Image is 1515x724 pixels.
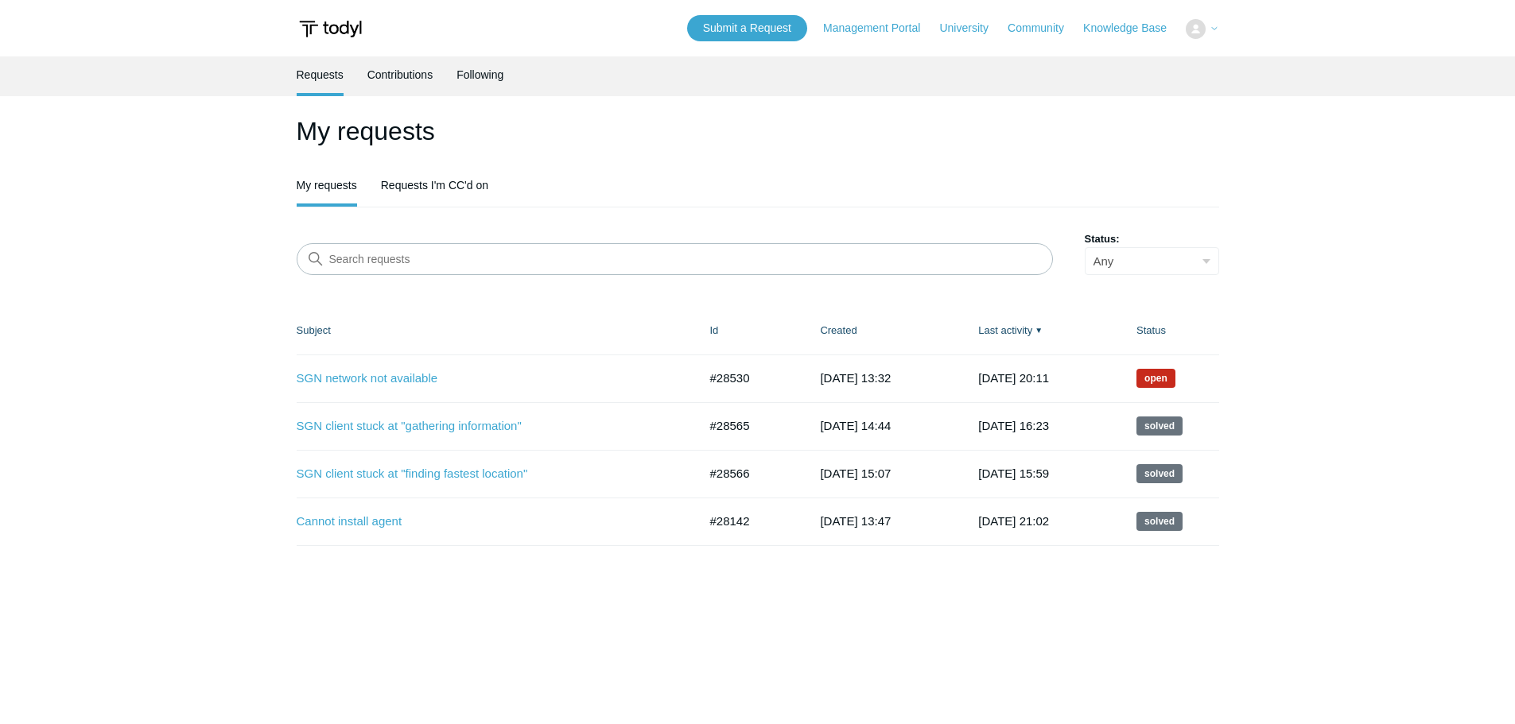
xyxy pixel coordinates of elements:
time: 2025-09-30T13:32:21+00:00 [820,371,891,385]
span: We are working on a response for you [1136,369,1175,388]
a: Created [820,324,857,336]
td: #28530 [694,354,805,402]
time: 2025-10-01T20:11:11+00:00 [978,371,1049,385]
td: #28566 [694,450,805,498]
span: ▼ [1035,324,1043,336]
span: This request has been solved [1136,464,1183,483]
td: #28142 [694,498,805,545]
a: Submit a Request [687,15,807,41]
a: Last activity▼ [978,324,1032,336]
a: Community [1008,20,1080,37]
th: Subject [297,307,694,354]
img: Todyl Support Center Help Center home page [297,14,364,44]
time: 2025-09-16T13:47:44+00:00 [820,514,891,528]
a: Following [456,56,503,93]
time: 2025-09-25T21:02:10+00:00 [978,514,1049,528]
time: 2025-10-01T15:59:11+00:00 [978,467,1049,480]
th: Id [694,307,805,354]
a: Management Portal [823,20,936,37]
input: Search requests [297,243,1053,275]
span: This request has been solved [1136,416,1183,436]
a: My requests [297,167,357,203]
a: Requests [297,56,344,93]
th: Status [1121,307,1218,354]
a: SGN network not available [297,370,674,388]
a: SGN client stuck at "gathering information" [297,417,674,436]
a: University [939,20,1004,37]
time: 2025-10-01T14:44:18+00:00 [820,419,891,432]
h1: My requests [297,112,1219,150]
time: 2025-10-01T15:07:18+00:00 [820,467,891,480]
a: Cannot install agent [297,513,674,531]
td: #28565 [694,402,805,450]
a: SGN client stuck at "finding fastest location" [297,465,674,483]
a: Contributions [367,56,433,93]
span: This request has been solved [1136,512,1183,531]
a: Requests I'm CC'd on [381,167,488,203]
time: 2025-10-01T16:23:33+00:00 [978,419,1049,432]
label: Status: [1085,231,1219,247]
a: Knowledge Base [1083,20,1183,37]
